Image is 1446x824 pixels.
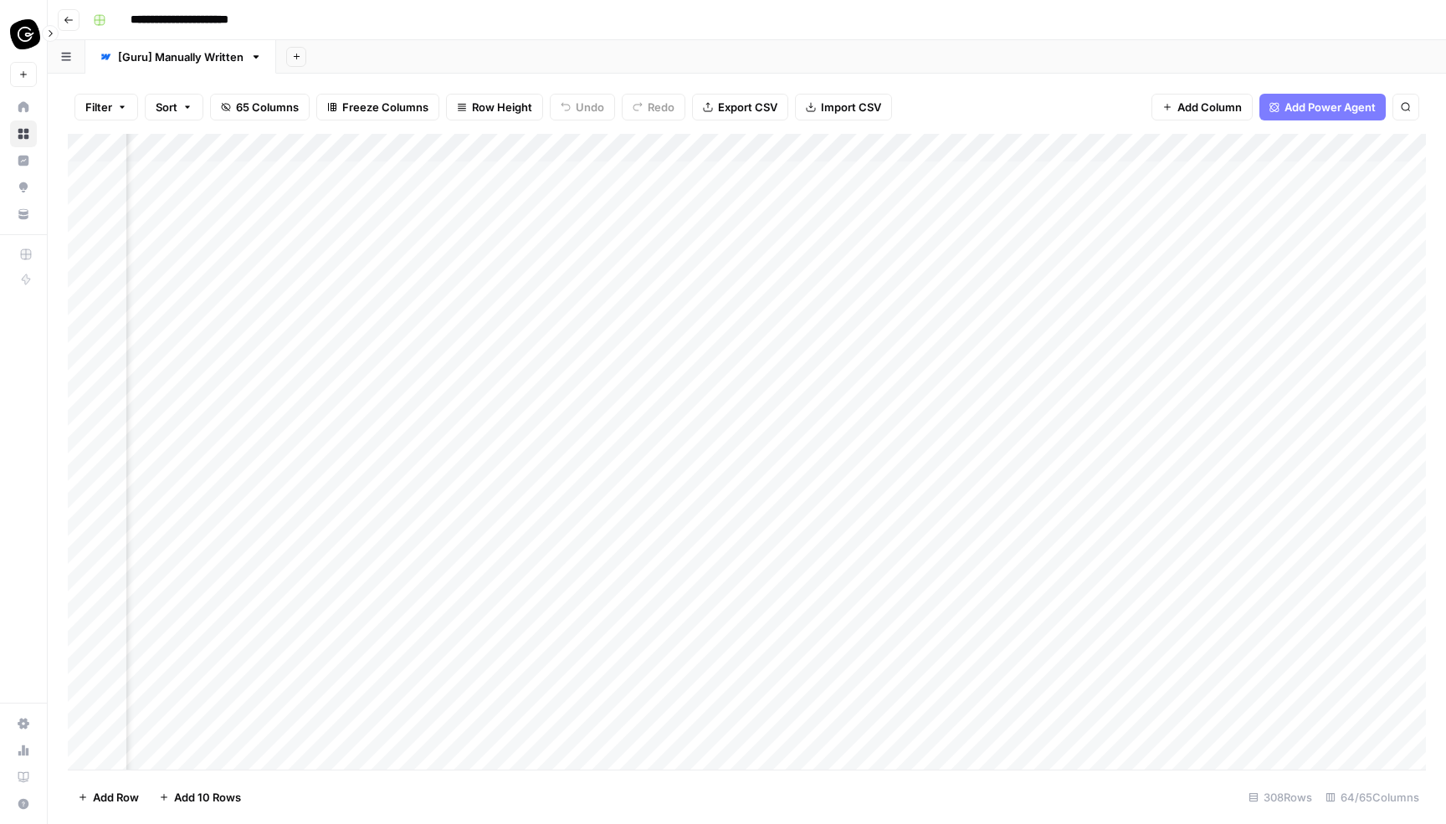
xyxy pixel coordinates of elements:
[156,99,177,115] span: Sort
[10,19,40,49] img: Guru Logo
[1151,94,1253,120] button: Add Column
[10,120,37,147] a: Browse
[10,710,37,737] a: Settings
[795,94,892,120] button: Import CSV
[118,49,244,65] div: [Guru] Manually Written
[85,99,112,115] span: Filter
[145,94,203,120] button: Sort
[10,737,37,764] a: Usage
[576,99,604,115] span: Undo
[718,99,777,115] span: Export CSV
[821,99,881,115] span: Import CSV
[10,174,37,201] a: Opportunities
[1177,99,1242,115] span: Add Column
[210,94,310,120] button: 65 Columns
[10,201,37,228] a: Your Data
[1242,784,1319,811] div: 308 Rows
[149,784,251,811] button: Add 10 Rows
[10,791,37,817] button: Help + Support
[316,94,439,120] button: Freeze Columns
[93,789,139,806] span: Add Row
[622,94,685,120] button: Redo
[692,94,788,120] button: Export CSV
[10,94,37,120] a: Home
[472,99,532,115] span: Row Height
[342,99,428,115] span: Freeze Columns
[1284,99,1376,115] span: Add Power Agent
[10,13,37,55] button: Workspace: Guru
[550,94,615,120] button: Undo
[74,94,138,120] button: Filter
[1319,784,1426,811] div: 64/65 Columns
[10,764,37,791] a: Learning Hub
[10,147,37,174] a: Insights
[1259,94,1386,120] button: Add Power Agent
[85,40,276,74] a: [Guru] Manually Written
[236,99,299,115] span: 65 Columns
[174,789,241,806] span: Add 10 Rows
[648,99,674,115] span: Redo
[68,784,149,811] button: Add Row
[446,94,543,120] button: Row Height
